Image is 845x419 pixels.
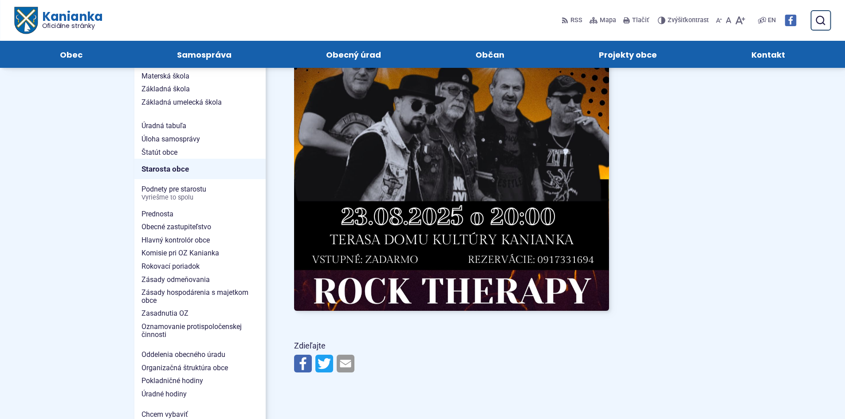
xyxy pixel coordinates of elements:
[141,234,259,247] span: Hlavný kontrolór obce
[141,162,259,176] span: Starosta obce
[14,7,37,34] img: Prejsť na domovskú stránku
[668,16,685,24] span: Zvýšiť
[134,247,266,260] a: Komisie pri OZ Kanianka
[599,41,657,68] span: Projekty obce
[724,11,733,30] button: Nastaviť pôvodnú veľkosť písma
[141,119,259,133] span: Úradná tabuľa
[134,307,266,320] a: Zasadnutia OZ
[600,15,616,26] span: Mapa
[134,82,266,96] a: Základná škola
[621,11,651,30] button: Tlačiť
[733,11,747,30] button: Zväčšiť veľkosť písma
[134,234,266,247] a: Hlavný kontrolór obce
[570,15,582,26] span: RSS
[785,15,796,26] img: Prejsť na Facebook stránku
[134,133,266,146] a: Úloha samosprávy
[134,361,266,375] a: Organizačná štruktúra obce
[326,41,381,68] span: Obecný úrad
[21,41,121,68] a: Obec
[134,260,266,273] a: Rokovací poriadok
[141,374,259,388] span: Pokladničné hodiny
[476,41,504,68] span: Občan
[714,11,724,30] button: Zmenšiť veľkosť písma
[134,388,266,401] a: Úradné hodiny
[60,41,83,68] span: Obec
[14,7,102,34] a: Logo Kanianka, prejsť na domovskú stránku.
[141,361,259,375] span: Organizačná štruktúra obce
[141,208,259,221] span: Prednosta
[141,286,259,307] span: Zásady hospodárenia s majetkom obce
[134,119,266,133] a: Úradná tabuľa
[37,11,102,29] span: Kanianka
[134,348,266,361] a: Oddelenia obecného úradu
[141,307,259,320] span: Zasadnutia OZ
[141,96,259,109] span: Základná umelecká škola
[141,388,259,401] span: Úradné hodiny
[138,41,270,68] a: Samospráva
[337,355,354,372] img: Zdieľať e-mailom
[134,286,266,307] a: Zásady hospodárenia s majetkom obce
[294,355,312,372] img: Zdieľať na Facebooku
[134,146,266,159] a: Štatút obce
[141,146,259,159] span: Štatút obce
[134,208,266,221] a: Prednosta
[287,41,419,68] a: Obecný úrad
[141,260,259,273] span: Rokovací poriadok
[561,41,696,68] a: Projekty obce
[141,194,259,201] span: Vyriešme to spolu
[766,15,778,26] a: EN
[437,41,543,68] a: Občan
[42,23,102,29] span: Oficiálne stránky
[713,41,824,68] a: Kontakt
[141,348,259,361] span: Oddelenia obecného úradu
[134,273,266,286] a: Zásady odmeňovania
[141,320,259,341] span: Oznamovanie protispoločenskej činnosti
[141,183,259,204] span: Podnety pre starostu
[141,82,259,96] span: Základná škola
[562,11,584,30] a: RSS
[134,159,266,179] a: Starosta obce
[632,17,649,24] span: Tlačiť
[141,133,259,146] span: Úloha samosprávy
[134,374,266,388] a: Pokladničné hodiny
[768,15,776,26] span: EN
[668,17,709,24] span: kontrast
[134,96,266,109] a: Základná umelecká škola
[134,320,266,341] a: Oznamovanie protispoločenskej činnosti
[177,41,232,68] span: Samospráva
[134,183,266,204] a: Podnety pre starostuVyriešme to spolu
[294,339,609,353] p: Zdieľajte
[141,273,259,286] span: Zásady odmeňovania
[751,41,785,68] span: Kontakt
[141,70,259,83] span: Materská škola
[315,355,333,372] img: Zdieľať na Twitteri
[658,11,711,30] button: Zvýšiťkontrast
[141,220,259,234] span: Obecné zastupiteľstvo
[134,70,266,83] a: Materská škola
[134,220,266,234] a: Obecné zastupiteľstvo
[141,247,259,260] span: Komisie pri OZ Kanianka
[588,11,618,30] a: Mapa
